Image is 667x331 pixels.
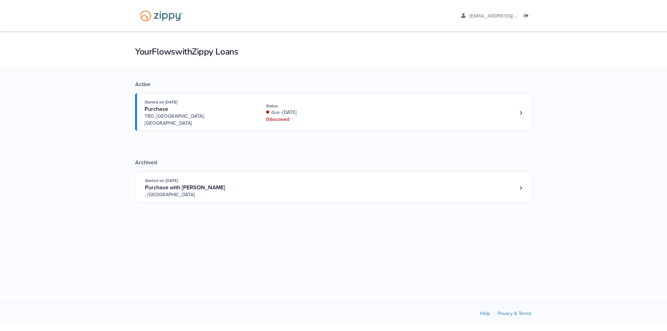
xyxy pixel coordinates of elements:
[516,183,526,193] a: Loan number 4184595
[145,113,250,127] span: TBD, [GEOGRAPHIC_DATA], [GEOGRAPHIC_DATA]
[461,13,549,20] a: edit profile
[524,13,532,20] a: Log out
[135,46,532,58] h1: Your Flows with Zippy Loans
[145,178,178,183] span: Started on [DATE]
[497,311,532,316] a: Privacy & Terms
[135,7,187,25] img: Logo
[145,100,178,105] span: Started on [DATE]
[145,191,251,198] span: , [GEOGRAPHIC_DATA]
[135,93,532,131] a: Open loan 4249684
[135,81,532,88] div: Active
[470,13,549,18] span: anrichards0515@gmail.com
[480,311,490,316] a: Help
[266,109,359,116] div: due -[DATE]
[266,103,359,109] div: Status
[135,172,532,202] a: Open loan 4184595
[135,159,532,166] div: Archived
[145,184,225,191] span: Purchase with [PERSON_NAME]
[266,116,359,123] div: 0 doc owed
[145,106,168,113] span: Purchase
[516,108,526,118] a: Loan number 4249684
